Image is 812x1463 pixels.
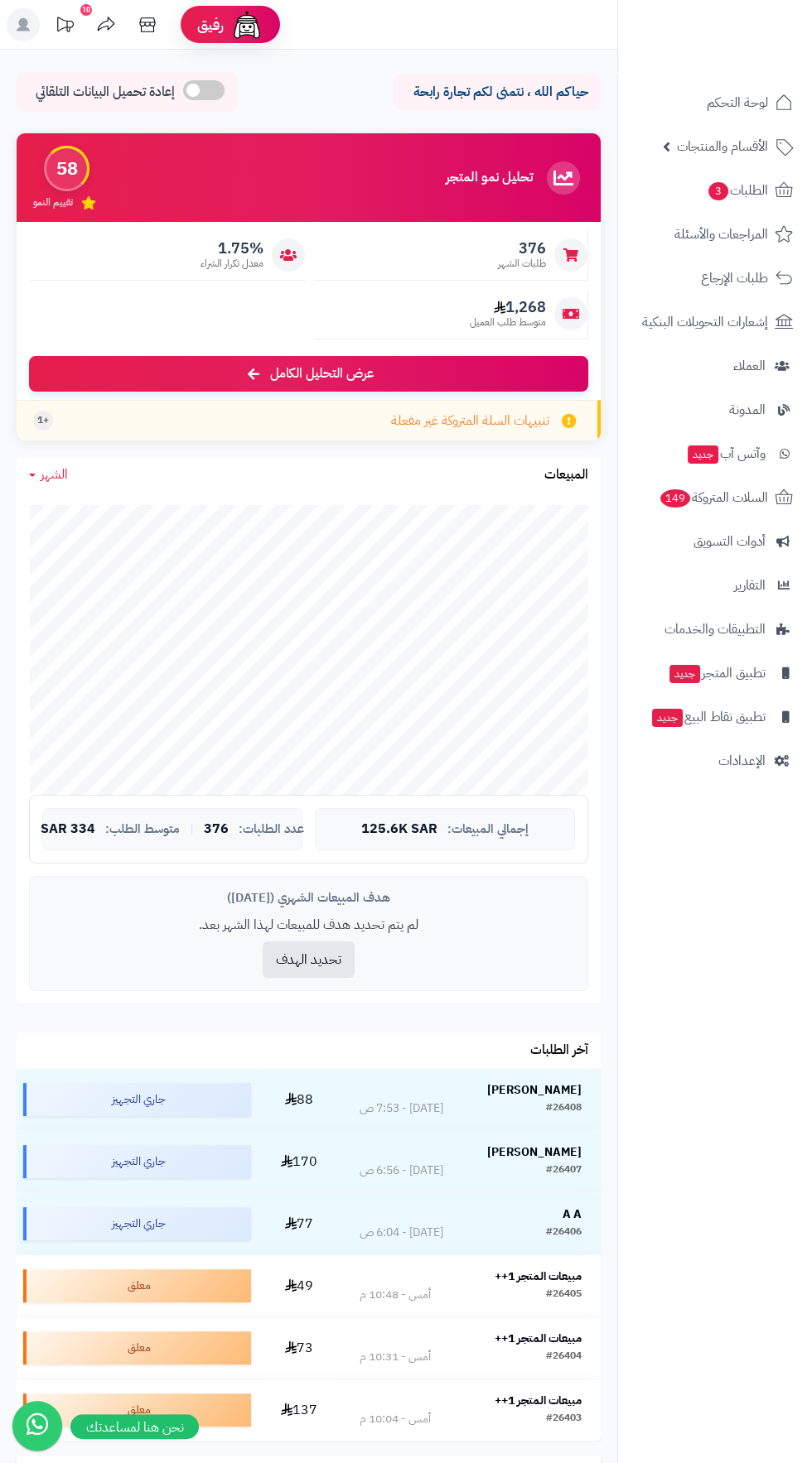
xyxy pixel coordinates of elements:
span: التقارير [734,574,766,597]
span: عدد الطلبات: [239,822,304,836]
img: ai-face.png [230,8,263,41]
span: 1.75% [201,239,263,257]
td: 49 [258,1255,340,1316]
a: الطلبات3 [628,171,802,210]
div: #26408 [546,1100,582,1117]
span: معدل تكرار الشراء [201,257,263,271]
div: جاري التجهيز [23,1207,251,1240]
h3: آخر الطلبات [530,1043,588,1058]
a: إشعارات التحويلات البنكية [628,302,802,342]
a: المراجعات والأسئلة [628,214,802,254]
div: أمس - 10:31 م [360,1349,431,1365]
div: #26405 [546,1287,582,1303]
div: أمس - 10:48 م [360,1287,431,1303]
a: الشهر [29,465,68,484]
span: إشعارات التحويلات البنكية [642,310,768,334]
div: #26406 [546,1225,582,1241]
strong: [PERSON_NAME] [487,1143,582,1161]
span: العملاء [733,354,766,378]
a: العملاء [628,346,802,386]
span: جديد [669,665,700,683]
a: لوحة التحكم [628,83,802,123]
span: +1 [37,413,49,427]
strong: مبيعات المتجر 1++ [495,1268,582,1285]
a: عرض التحليل الكامل [29,356,588,392]
span: التطبيقات والخدمات [665,618,766,641]
span: متوسط الطلب: [105,822,180,836]
a: التطبيقات والخدمات [628,609,802,649]
strong: مبيعات المتجر 1++ [495,1330,582,1347]
a: تطبيق نقاط البيعجديد [628,697,802,737]
span: المدونة [729,398,766,421]
span: الأقسام والمنتجات [677,135,768,158]
span: 3 [708,182,728,200]
div: معلق [23,1331,251,1364]
td: 137 [258,1379,340,1441]
span: الطلبات [707,179,768,202]
a: أدوات التسويق [628,522,802,561]
span: 334 SAR [41,822,95,837]
span: تطبيق نقاط البيع [650,705,766,729]
span: 125.6K SAR [361,822,437,837]
div: معلق [23,1269,251,1302]
span: الإعدادات [718,749,766,772]
div: أمس - 10:04 م [360,1411,431,1427]
td: 88 [258,1069,340,1130]
a: تحديثات المنصة [44,8,85,46]
strong: A A [563,1206,582,1223]
div: #26407 [546,1162,582,1179]
h3: المبيعات [544,468,588,483]
td: 170 [258,1131,340,1192]
div: [DATE] - 6:04 ص [360,1225,443,1241]
td: 73 [258,1317,340,1379]
div: هدف المبيعات الشهري ([DATE]) [42,889,575,907]
div: 10 [80,4,92,16]
div: #26404 [546,1349,582,1365]
span: طلبات الشهر [498,257,546,271]
span: الشهر [41,464,68,484]
span: طلبات الإرجاع [701,267,768,290]
span: جديد [688,445,718,464]
span: متوسط طلب العميل [470,315,546,330]
span: تطبيق المتجر [668,662,766,685]
a: وآتس آبجديد [628,434,802,474]
span: السلات المتروكة [659,486,768,509]
span: المراجعات والأسئلة [674,223,768,246]
span: أدوات التسويق [694,530,766,553]
div: [DATE] - 6:56 ص [360,1162,443,1179]
span: تنبيهات السلة المتروكة غير مفعلة [391,411,549,431]
a: التقارير [628,565,802,605]
span: تقييم النمو [33,195,73,209]
span: إجمالي المبيعات: [447,822,529,836]
button: تحديد الهدف [263,941,355,978]
span: لوحة التحكم [707,91,768,114]
div: جاري التجهيز [23,1145,251,1178]
a: تطبيق المتجرجديد [628,653,802,693]
span: رفيق [197,15,224,35]
span: | [190,823,194,835]
div: معلق [23,1393,251,1427]
p: لم يتم تحديد هدف للمبيعات لهذا الشهر بعد. [42,916,575,935]
span: 1,268 [470,298,546,316]
div: #26403 [546,1411,582,1427]
a: الإعدادات [628,741,802,781]
h3: تحليل نمو المتجر [446,171,533,185]
a: طلبات الإرجاع [628,258,802,298]
a: السلات المتروكة149 [628,478,802,517]
strong: [PERSON_NAME] [487,1081,582,1099]
td: 77 [258,1193,340,1254]
span: جديد [652,709,683,727]
div: [DATE] - 7:53 ص [360,1100,443,1117]
p: حياكم الله ، نتمنى لكم تجارة رابحة [406,83,588,102]
span: 376 [204,822,229,837]
span: عرض التحليل الكامل [270,364,374,383]
strong: مبيعات المتجر 1++ [495,1392,582,1409]
span: 149 [660,489,690,508]
div: جاري التجهيز [23,1083,251,1116]
span: وآتس آب [686,442,766,465]
span: إعادة تحميل البيانات التلقائي [36,83,175,102]
span: 376 [498,239,546,257]
a: المدونة [628,390,802,430]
